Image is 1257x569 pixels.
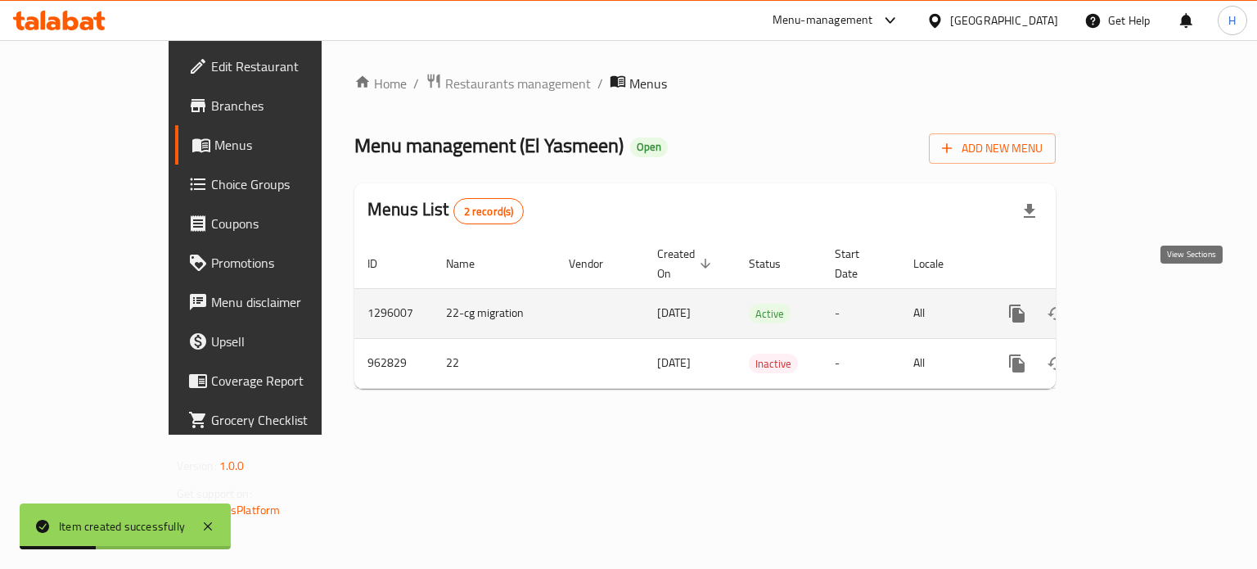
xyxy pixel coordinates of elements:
[657,244,716,283] span: Created On
[597,74,603,93] li: /
[354,288,433,338] td: 1296007
[354,74,407,93] a: Home
[900,338,984,388] td: All
[367,254,399,273] span: ID
[950,11,1058,29] div: [GEOGRAPHIC_DATA]
[749,354,798,373] span: Inactive
[433,338,556,388] td: 22
[354,239,1168,389] table: enhanced table
[998,294,1037,333] button: more
[426,73,591,94] a: Restaurants management
[354,338,433,388] td: 962829
[354,127,624,164] span: Menu management ( El Yasmeen )
[214,135,366,155] span: Menus
[998,344,1037,383] button: more
[942,138,1043,159] span: Add New Menu
[913,254,965,273] span: Locale
[1037,344,1076,383] button: Change Status
[175,125,379,165] a: Menus
[59,517,185,535] div: Item created successfully
[175,47,379,86] a: Edit Restaurant
[175,400,379,440] a: Grocery Checklist
[454,204,524,219] span: 2 record(s)
[445,74,591,93] span: Restaurants management
[211,253,366,273] span: Promotions
[835,244,881,283] span: Start Date
[822,288,900,338] td: -
[1010,192,1049,231] div: Export file
[175,282,379,322] a: Menu disclaimer
[657,352,691,373] span: [DATE]
[175,165,379,204] a: Choice Groups
[211,214,366,233] span: Coupons
[657,302,691,323] span: [DATE]
[211,174,366,194] span: Choice Groups
[354,73,1056,94] nav: breadcrumb
[175,86,379,125] a: Branches
[175,322,379,361] a: Upsell
[175,204,379,243] a: Coupons
[749,305,791,323] span: Active
[177,499,281,521] a: Support.OpsPlatform
[569,254,624,273] span: Vendor
[453,198,525,224] div: Total records count
[749,254,802,273] span: Status
[822,338,900,388] td: -
[177,455,217,476] span: Version:
[211,292,366,312] span: Menu disclaimer
[211,332,366,351] span: Upsell
[211,96,366,115] span: Branches
[1037,294,1076,333] button: Change Status
[630,138,668,157] div: Open
[413,74,419,93] li: /
[211,371,366,391] span: Coverage Report
[211,410,366,430] span: Grocery Checklist
[446,254,496,273] span: Name
[219,455,245,476] span: 1.0.0
[433,288,556,338] td: 22-cg migration
[175,361,379,400] a: Coverage Report
[773,11,873,30] div: Menu-management
[211,56,366,76] span: Edit Restaurant
[630,140,668,154] span: Open
[900,288,984,338] td: All
[1228,11,1236,29] span: H
[177,483,252,504] span: Get support on:
[984,239,1168,289] th: Actions
[175,243,379,282] a: Promotions
[629,74,667,93] span: Menus
[367,197,524,224] h2: Menus List
[929,133,1056,164] button: Add New Menu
